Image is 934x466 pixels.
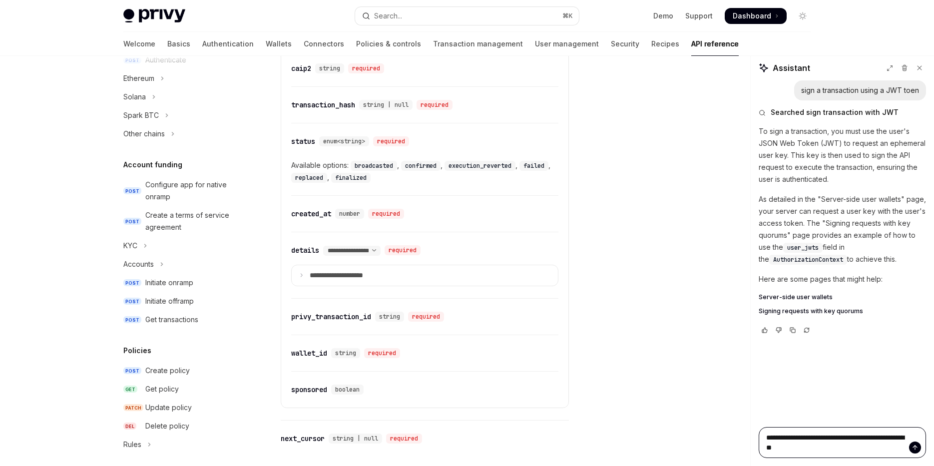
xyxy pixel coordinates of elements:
[356,32,421,56] a: Policies & controls
[123,345,151,357] h5: Policies
[445,159,519,171] div: ,
[291,159,558,183] div: Available options:
[115,206,243,236] a: POSTCreate a terms of service agreement
[611,32,639,56] a: Security
[145,420,189,432] div: Delete policy
[291,245,319,255] div: details
[519,159,552,171] div: ,
[291,63,311,73] div: caip2
[368,209,404,219] div: required
[145,179,237,203] div: Configure app for native onramp
[355,7,579,25] button: Open search
[291,385,327,395] div: sponsored
[123,91,146,103] div: Solana
[115,106,243,124] button: Toggle Spark BTC section
[323,247,381,255] select: Select schema type
[651,32,679,56] a: Recipes
[433,32,523,56] a: Transaction management
[115,176,243,206] a: POSTConfigure app for native onramp
[801,85,919,95] div: sign a transaction using a JWT toen
[795,8,811,24] button: Toggle dark mode
[408,312,444,322] div: required
[123,109,159,121] div: Spark BTC
[759,107,926,117] button: Searched sign transaction with JWT
[759,307,863,315] span: Signing requests with key quorums
[773,325,785,335] button: Vote that response was not good
[691,32,739,56] a: API reference
[385,245,421,255] div: required
[787,244,819,252] span: user_jwts
[725,8,787,24] a: Dashboard
[115,292,243,310] a: POSTInitiate offramp
[145,295,194,307] div: Initiate offramp
[417,100,453,110] div: required
[115,125,243,143] button: Toggle Other chains section
[145,209,237,233] div: Create a terms of service agreement
[115,69,243,87] button: Toggle Ethereum section
[123,9,185,23] img: light logo
[123,279,141,287] span: POST
[759,193,926,265] p: As detailed in the "Server-side user wallets" page, your server can request a user key with the u...
[759,427,926,458] textarea: Ask a question...
[759,273,926,285] p: Here are some pages that might help:
[123,367,141,375] span: POST
[304,32,344,56] a: Connectors
[363,101,409,109] span: string | null
[115,436,243,454] button: Toggle Rules section
[123,32,155,56] a: Welcome
[115,88,243,106] button: Toggle Solana section
[373,136,409,146] div: required
[519,161,548,171] code: failed
[115,255,243,273] button: Toggle Accounts section
[145,314,198,326] div: Get transactions
[123,316,141,324] span: POST
[771,107,899,117] span: Searched sign transaction with JWT
[115,311,243,329] a: POSTGet transactions
[115,380,243,398] a: GETGet policy
[562,12,573,20] span: ⌘ K
[123,128,165,140] div: Other chains
[364,348,400,358] div: required
[123,187,141,195] span: POST
[787,325,799,335] button: Copy chat response
[123,298,141,305] span: POST
[401,159,445,171] div: ,
[401,161,441,171] code: confirmed
[759,293,833,301] span: Server-side user wallets
[759,125,926,185] p: To sign a transaction, you must use the user's JSON Web Token (JWT) to request an ephemeral user ...
[759,307,926,315] a: Signing requests with key quorums
[445,161,515,171] code: execution_reverted
[773,256,843,264] span: AuthorizationContext
[323,137,365,145] span: enum<string>
[145,277,193,289] div: Initiate onramp
[379,313,400,321] span: string
[123,404,143,412] span: PATCH
[759,293,926,301] a: Server-side user wallets
[291,348,327,358] div: wallet_id
[653,11,673,21] a: Demo
[319,64,340,72] span: string
[167,32,190,56] a: Basics
[115,417,243,435] a: DELDelete policy
[335,349,356,357] span: string
[145,402,192,414] div: Update policy
[351,161,397,171] code: broadcasted
[115,274,243,292] a: POSTInitiate onramp
[535,32,599,56] a: User management
[801,325,813,335] button: Reload last chat
[291,136,315,146] div: status
[115,399,243,417] a: PATCHUpdate policy
[291,171,331,183] div: ,
[351,159,401,171] div: ,
[759,325,771,335] button: Vote that response was good
[733,11,771,21] span: Dashboard
[291,173,327,183] code: replaced
[909,442,921,454] button: Send message
[291,209,331,219] div: created_at
[145,383,179,395] div: Get policy
[291,312,371,322] div: privy_transaction_id
[123,159,182,171] h5: Account funding
[123,218,141,225] span: POST
[123,439,141,451] div: Rules
[291,100,355,110] div: transaction_hash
